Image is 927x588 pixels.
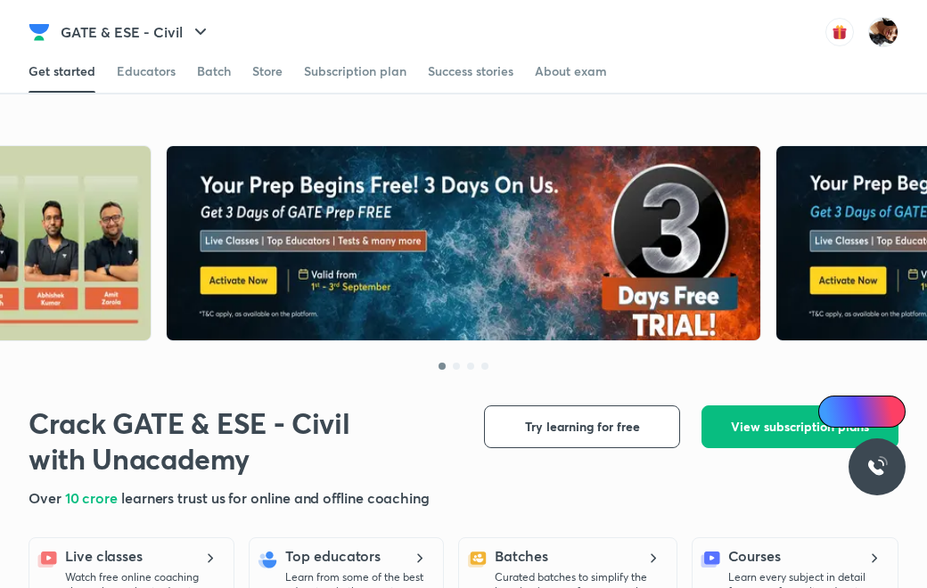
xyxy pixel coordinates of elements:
[29,21,50,43] img: Company Logo
[728,545,781,567] h5: Courses
[252,50,283,93] a: Store
[29,488,65,507] span: Over
[65,488,121,507] span: 10 crore
[535,50,607,93] a: About exam
[825,18,854,46] img: avatar
[731,418,869,436] span: View subscription plans
[117,50,176,93] a: Educators
[848,404,895,419] span: Ai Doubts
[818,396,906,428] a: Ai Doubts
[29,62,95,80] div: Get started
[50,14,222,50] button: GATE & ESE - Civil
[252,62,283,80] div: Store
[65,545,143,567] h5: Live classes
[484,405,680,448] button: Try learning for free
[304,50,406,93] a: Subscription plan
[29,405,413,477] h1: Crack GATE & ESE - Civil with Unacademy
[121,488,430,507] span: learners trust us for online and offline coaching
[428,50,513,93] a: Success stories
[285,545,381,567] h5: Top educators
[428,62,513,80] div: Success stories
[535,62,607,80] div: About exam
[525,418,640,436] span: Try learning for free
[829,404,843,419] img: Icon
[197,62,231,80] div: Batch
[304,62,406,80] div: Subscription plan
[868,17,898,47] img: Shatasree das
[495,545,548,567] h5: Batches
[117,62,176,80] div: Educators
[701,405,898,448] button: View subscription plans
[866,456,888,478] img: ttu
[29,50,95,93] a: Get started
[197,50,231,93] a: Batch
